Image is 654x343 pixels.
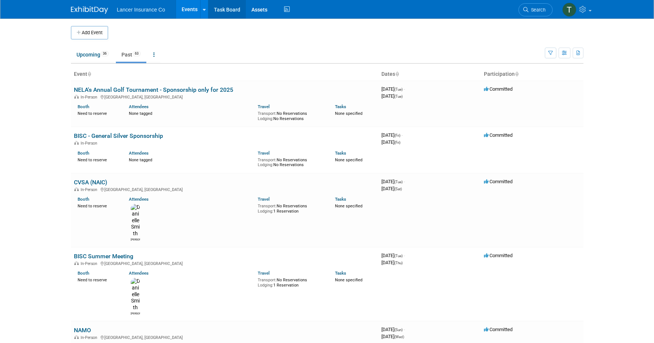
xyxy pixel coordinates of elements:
[129,110,252,116] div: None tagged
[394,328,403,332] span: (Sun)
[484,327,513,332] span: Committed
[78,197,89,202] a: Booth
[381,334,404,339] span: [DATE]
[74,253,133,260] a: BISC Summer Meeting
[117,7,165,13] span: Lancer Insurance Co
[74,132,163,139] a: BISC - General Silver Sponsorship
[258,158,277,162] span: Transport:
[74,179,107,186] a: CVSA (NAIC)
[394,180,403,184] span: (Tue)
[394,94,403,98] span: (Tue)
[258,151,270,156] a: Travel
[258,276,324,288] div: No Reservations 1 Reservation
[81,95,100,100] span: In-Person
[335,104,346,109] a: Tasks
[335,151,346,156] a: Tasks
[378,68,481,81] th: Dates
[515,71,518,77] a: Sort by Participation Type
[381,186,402,191] span: [DATE]
[481,68,583,81] th: Participation
[131,278,140,311] img: Danielle Smith
[71,6,108,14] img: ExhibitDay
[518,3,553,16] a: Search
[404,327,405,332] span: -
[129,197,149,202] a: Attendees
[71,26,108,39] button: Add Event
[81,335,100,340] span: In-Person
[71,48,114,62] a: Upcoming36
[129,151,149,156] a: Attendees
[74,260,375,266] div: [GEOGRAPHIC_DATA], [GEOGRAPHIC_DATA]
[78,110,118,116] div: Need to reserve
[78,202,118,209] div: Need to reserve
[335,204,362,208] span: None specified
[78,104,89,109] a: Booth
[81,187,100,192] span: In-Person
[131,311,140,316] div: Danielle Smith
[258,111,277,116] span: Transport:
[381,93,403,99] span: [DATE]
[404,253,405,258] span: -
[258,197,270,202] a: Travel
[74,334,375,340] div: [GEOGRAPHIC_DATA], [GEOGRAPHIC_DATA]
[131,237,140,242] div: Danielle Smith
[81,141,100,146] span: In-Person
[381,179,405,184] span: [DATE]
[404,86,405,92] span: -
[484,86,513,92] span: Committed
[81,261,100,266] span: In-Person
[335,158,362,162] span: None specified
[258,278,277,282] span: Transport:
[258,110,324,121] div: No Reservations No Reservations
[381,139,400,145] span: [DATE]
[484,132,513,138] span: Committed
[258,202,324,214] div: No Reservations 1 Reservation
[71,68,378,81] th: Event
[394,261,403,265] span: (Thu)
[395,71,399,77] a: Sort by Start Date
[394,254,403,258] span: (Tue)
[78,156,118,163] div: Need to reserve
[484,253,513,258] span: Committed
[258,204,277,208] span: Transport:
[401,132,403,138] span: -
[129,104,149,109] a: Attendees
[394,335,404,339] span: (Wed)
[133,51,141,56] span: 63
[129,271,149,276] a: Attendees
[74,94,375,100] div: [GEOGRAPHIC_DATA], [GEOGRAPHIC_DATA]
[74,86,233,93] a: NELA's Annual Golf Tournament - Sponsorship only for 2025
[74,95,79,98] img: In-Person Event
[381,327,405,332] span: [DATE]
[335,111,362,116] span: None specified
[74,261,79,265] img: In-Person Event
[404,179,405,184] span: -
[74,335,79,339] img: In-Person Event
[258,116,273,121] span: Lodging:
[335,271,346,276] a: Tasks
[258,104,270,109] a: Travel
[74,327,91,334] a: NAMO
[74,141,79,145] img: In-Person Event
[381,132,403,138] span: [DATE]
[394,187,402,191] span: (Sat)
[394,87,403,91] span: (Tue)
[258,283,273,288] span: Lodging:
[381,86,405,92] span: [DATE]
[116,48,146,62] a: Past63
[74,186,375,192] div: [GEOGRAPHIC_DATA], [GEOGRAPHIC_DATA]
[335,278,362,282] span: None specified
[394,140,400,145] span: (Fri)
[528,7,546,13] span: Search
[74,187,79,191] img: In-Person Event
[258,209,273,214] span: Lodging:
[381,260,403,265] span: [DATE]
[335,197,346,202] a: Tasks
[101,51,109,56] span: 36
[131,204,140,237] img: Danielle Smith
[78,276,118,283] div: Need to reserve
[78,151,89,156] a: Booth
[258,271,270,276] a: Travel
[87,71,91,77] a: Sort by Event Name
[381,253,405,258] span: [DATE]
